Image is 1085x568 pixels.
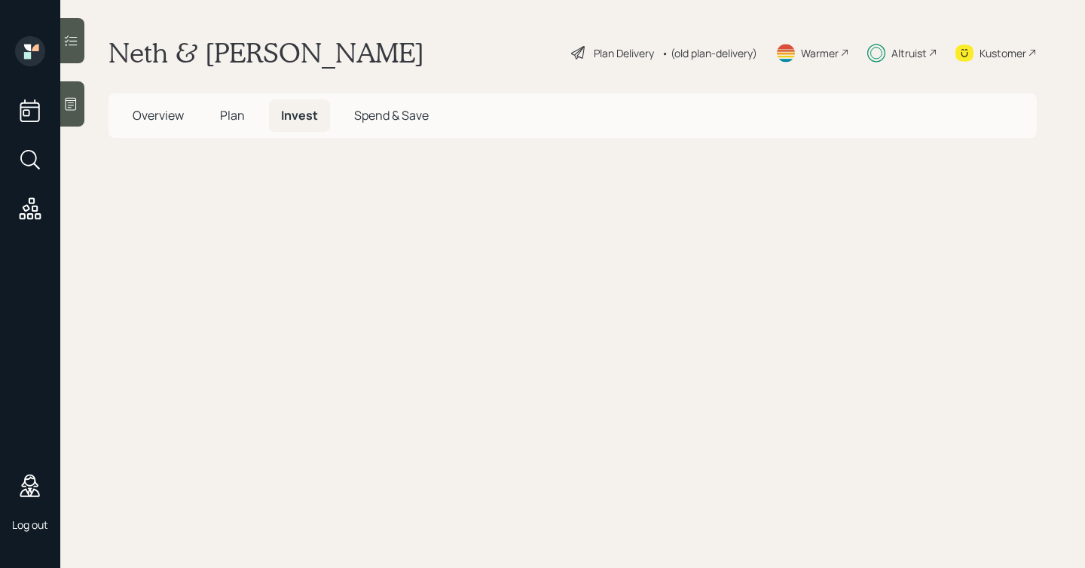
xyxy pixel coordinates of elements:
div: Plan Delivery [594,45,654,61]
span: Invest [281,107,318,124]
span: Spend & Save [354,107,429,124]
div: Warmer [801,45,839,61]
h1: Neth & [PERSON_NAME] [108,36,424,69]
div: Altruist [891,45,927,61]
span: Plan [220,107,245,124]
div: Kustomer [980,45,1026,61]
span: Overview [133,107,184,124]
div: Log out [12,518,48,532]
div: • (old plan-delivery) [662,45,757,61]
